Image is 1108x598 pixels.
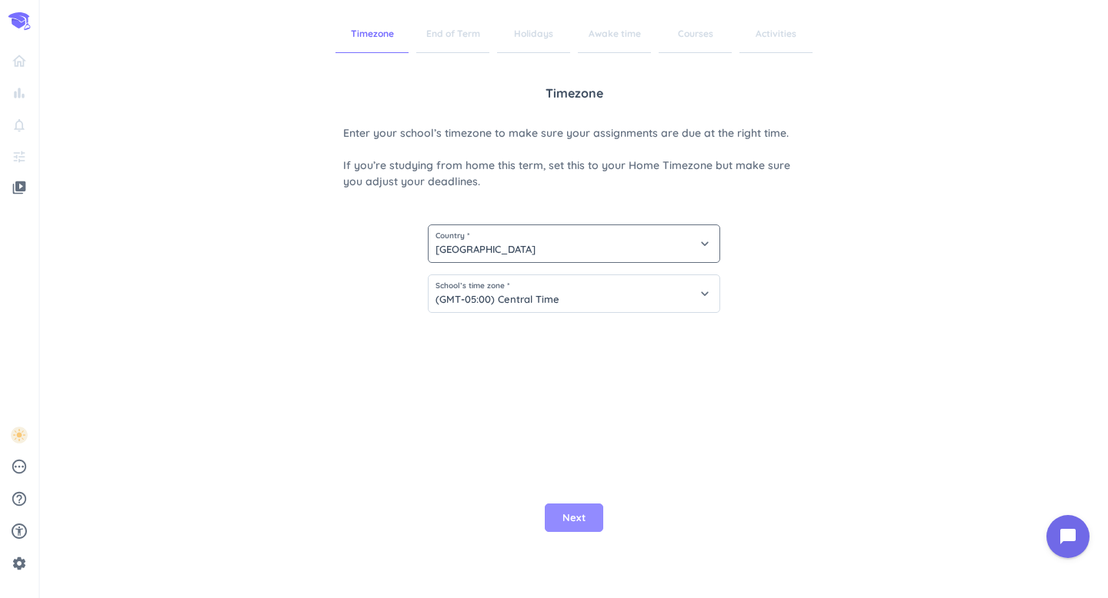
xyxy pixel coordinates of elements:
[11,490,28,507] i: help_outline
[6,551,32,576] a: settings
[546,84,603,102] span: Timezone
[429,225,719,262] input: Start typing...
[562,510,586,526] span: Next
[497,15,570,53] span: Holidays
[578,15,651,53] span: Awake time
[12,556,27,571] i: settings
[343,125,805,190] span: Enter your school’s timezone to make sure your assignments are due at the right time. If you’re s...
[12,180,27,195] i: video_library
[659,15,732,53] span: Courses
[11,458,28,475] i: pending
[697,236,713,251] i: keyboard_arrow_down
[436,232,713,240] span: Country *
[416,15,489,53] span: End of Term
[545,503,603,533] button: Next
[335,15,409,53] span: Timezone
[739,15,813,53] span: Activities
[429,275,719,312] input: Select in which time zone your assignments will be due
